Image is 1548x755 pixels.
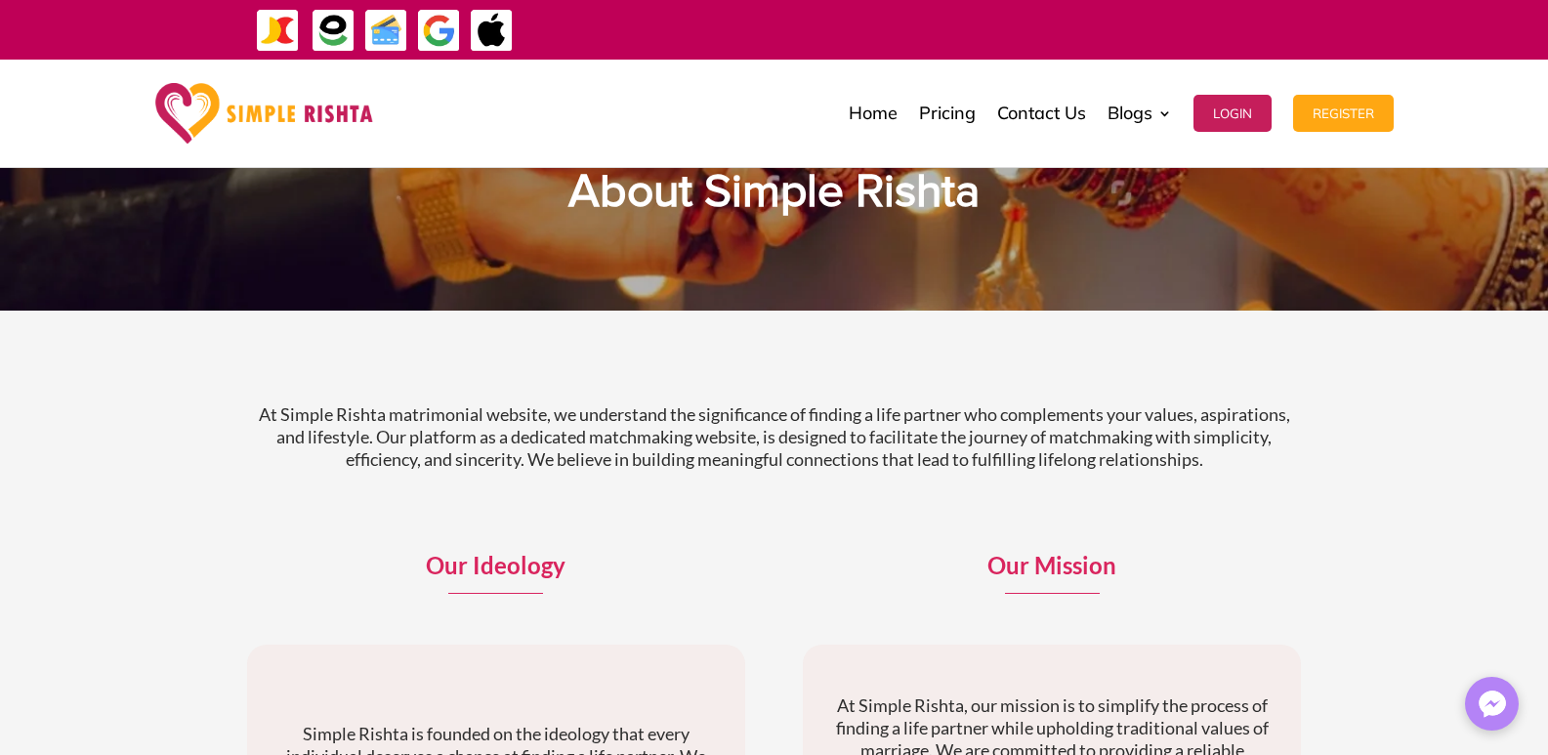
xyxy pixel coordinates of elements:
[470,9,514,53] img: ApplePay-icon
[919,64,976,162] a: Pricing
[1293,64,1394,162] a: Register
[256,9,300,53] img: JazzCash-icon
[247,403,1302,471] p: At Simple Rishta matrimonial website, we understand the significance of finding a life partner wh...
[1193,95,1272,132] button: Login
[803,554,1301,577] p: Our Mission
[312,9,356,53] img: EasyPaisa-icon
[1473,685,1512,724] img: Messenger
[1193,64,1272,162] a: Login
[1293,95,1394,132] button: Register
[247,554,745,577] p: Our Ideology
[997,64,1086,162] a: Contact Us
[849,64,898,162] a: Home
[417,9,461,53] img: GooglePay-icon
[364,9,408,53] img: Credit Cards
[1108,64,1172,162] a: Blogs
[247,169,1302,226] h1: About Simple Rishta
